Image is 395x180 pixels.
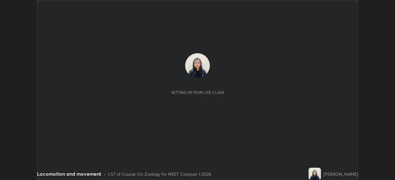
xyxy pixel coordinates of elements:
div: Locomotion and movement [37,170,101,178]
div: • [104,171,106,177]
div: L57 of Course On Zoology for NEET Conquer 1 2026 [108,171,211,177]
div: Setting up your live class [171,90,224,95]
img: 4d3cbe263ddf4dc9b2d989329401025d.jpg [309,168,321,180]
img: 4d3cbe263ddf4dc9b2d989329401025d.jpg [185,53,210,78]
div: [PERSON_NAME] [323,171,358,177]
